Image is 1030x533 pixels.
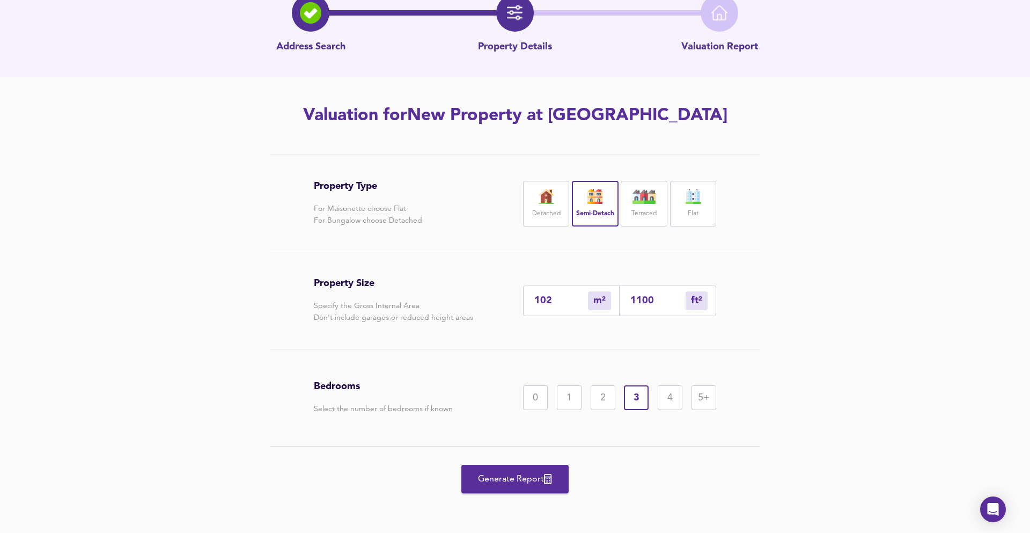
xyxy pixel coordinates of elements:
img: search-icon [300,2,321,24]
img: house-icon [582,189,608,204]
h2: Valuation for New Property at [GEOGRAPHIC_DATA] [211,104,819,128]
div: Open Intercom Messenger [980,497,1006,522]
label: Semi-Detach [576,207,614,221]
div: 1 [557,385,582,410]
div: 5+ [691,385,716,410]
div: 3 [624,385,649,410]
div: Detached [523,181,569,227]
span: Generate Report [472,472,558,487]
h3: Property Size [314,278,473,289]
div: Flat [670,181,716,227]
h3: Bedrooms [314,381,453,392]
input: Sqft [630,295,686,306]
div: m² [588,291,611,310]
div: Terraced [621,181,667,227]
img: flat-icon [680,189,707,204]
p: Property Details [478,40,552,54]
img: home-icon [711,5,727,21]
button: Generate Report [461,465,569,493]
label: Terraced [631,207,657,221]
div: 0 [523,385,548,410]
label: Detached [532,207,561,221]
div: Semi-Detach [572,181,618,227]
label: Flat [688,207,698,221]
p: Address Search [276,40,345,54]
div: 2 [591,385,615,410]
img: house-icon [533,189,560,204]
div: m² [686,291,708,310]
img: filter-icon [507,5,523,21]
h3: Property Type [314,180,422,192]
p: Specify the Gross Internal Area Don't include garages or reduced height areas [314,300,473,324]
p: Select the number of bedrooms if known [314,403,453,415]
img: house-icon [631,189,658,204]
p: For Maisonette choose Flat For Bungalow choose Detached [314,203,422,227]
div: 4 [658,385,682,410]
input: Enter sqm [534,295,588,306]
p: Valuation Report [681,40,758,54]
